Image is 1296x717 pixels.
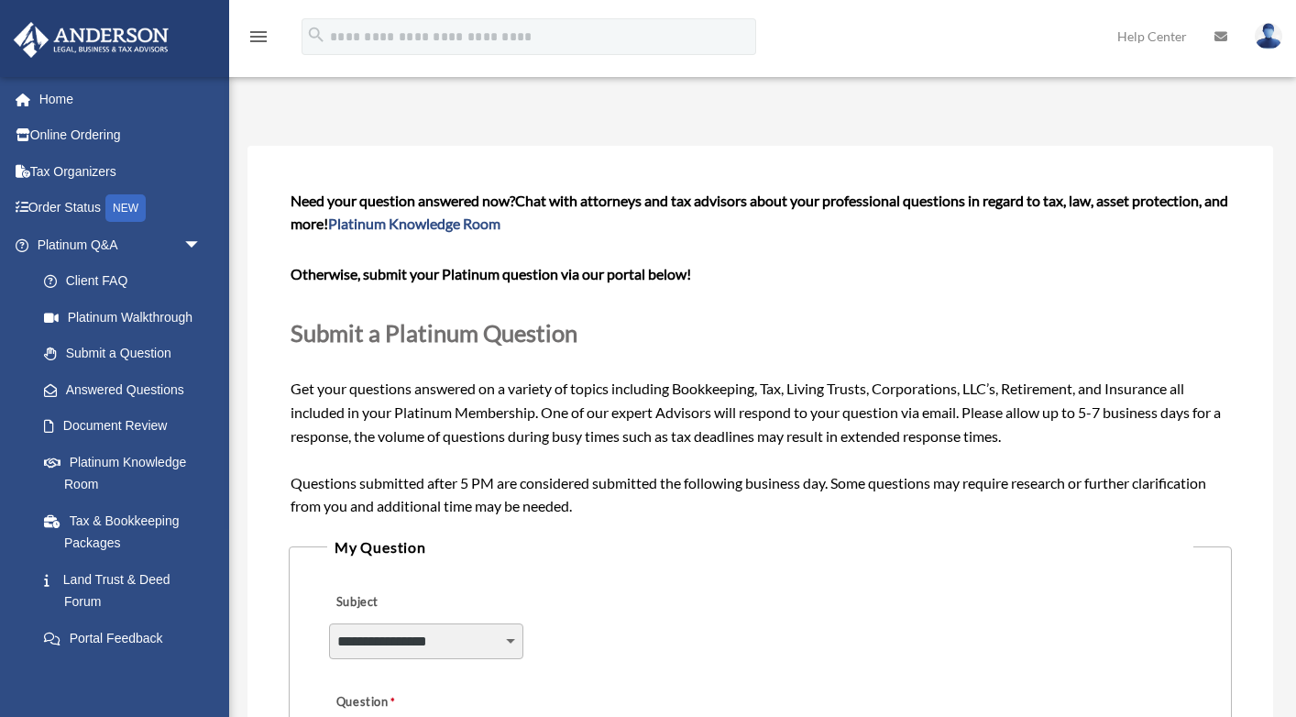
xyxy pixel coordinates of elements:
[26,408,229,445] a: Document Review
[306,25,326,45] i: search
[1255,23,1282,50] img: User Pic
[26,371,229,408] a: Answered Questions
[13,81,229,117] a: Home
[247,32,269,48] a: menu
[291,319,577,347] span: Submit a Platinum Question
[26,263,229,300] a: Client FAQ
[291,192,1228,233] span: Chat with attorneys and tax advisors about your professional questions in regard to tax, law, ass...
[13,226,229,263] a: Platinum Q&Aarrow_drop_down
[105,194,146,222] div: NEW
[291,265,691,282] b: Otherwise, submit your Platinum question via our portal below!
[26,336,220,372] a: Submit a Question
[8,22,174,58] img: Anderson Advisors Platinum Portal
[26,620,229,656] a: Portal Feedback
[26,561,229,620] a: Land Trust & Deed Forum
[327,535,1193,560] legend: My Question
[329,689,471,715] label: Question
[183,226,220,264] span: arrow_drop_down
[329,590,503,615] label: Subject
[13,117,229,154] a: Online Ordering
[26,444,229,502] a: Platinum Knowledge Room
[26,502,229,561] a: Tax & Bookkeeping Packages
[13,153,229,190] a: Tax Organizers
[291,192,515,209] span: Need your question answered now?
[13,190,229,227] a: Order StatusNEW
[328,215,500,232] a: Platinum Knowledge Room
[291,192,1231,515] span: Get your questions answered on a variety of topics including Bookkeeping, Tax, Living Trusts, Cor...
[247,26,269,48] i: menu
[26,299,229,336] a: Platinum Walkthrough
